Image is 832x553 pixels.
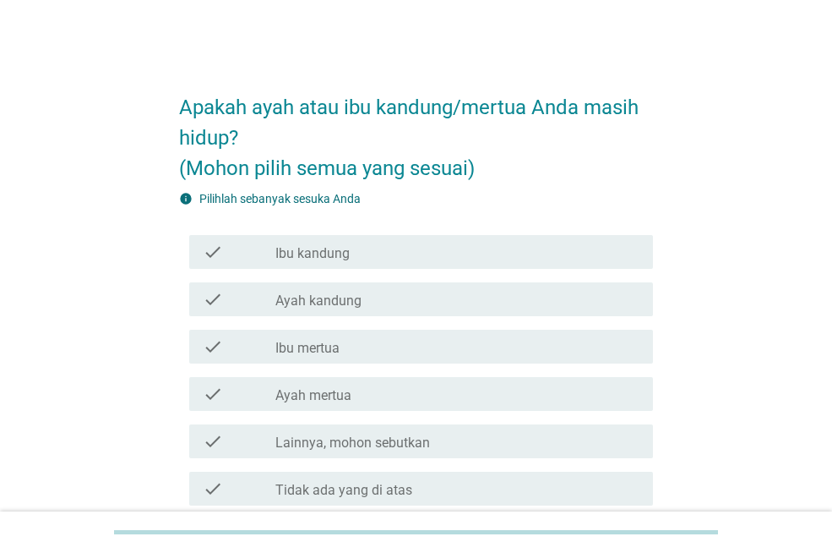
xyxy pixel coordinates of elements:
[203,431,223,452] i: check
[275,293,362,309] label: Ayah kandung
[275,245,350,262] label: Ibu kandung
[203,337,223,357] i: check
[275,435,430,452] label: Lainnya, mohon sebutkan
[199,192,361,205] label: Pilihlah sebanyak sesuka Anda
[275,340,340,357] label: Ibu mertua
[179,75,653,183] h2: Apakah ayah atau ibu kandung/mertua Anda masih hidup? (Mohon pilih semua yang sesuai)
[203,479,223,499] i: check
[203,242,223,262] i: check
[275,482,412,499] label: Tidak ada yang di atas
[179,192,193,205] i: info
[203,384,223,404] i: check
[203,289,223,309] i: check
[275,387,351,404] label: Ayah mertua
